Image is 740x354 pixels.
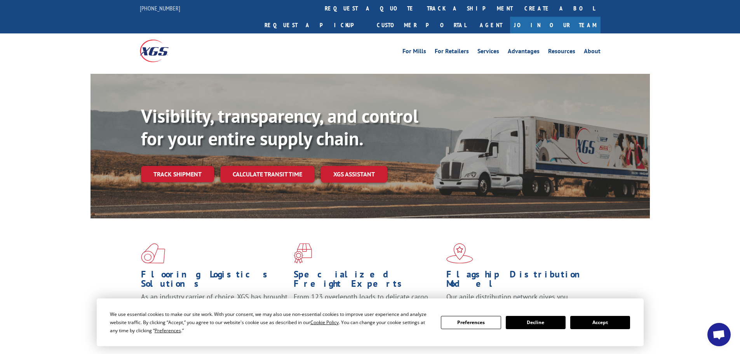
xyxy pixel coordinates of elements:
[110,310,432,335] div: We use essential cookies to make our site work. With your consent, we may also use non-essential ...
[294,243,312,263] img: xgs-icon-focused-on-flooring-red
[141,166,214,182] a: Track shipment
[446,243,473,263] img: xgs-icon-flagship-distribution-model-red
[141,270,288,292] h1: Flooring Logistics Solutions
[155,327,181,334] span: Preferences
[220,166,315,183] a: Calculate transit time
[321,166,387,183] a: XGS ASSISTANT
[548,48,575,57] a: Resources
[446,292,589,310] span: Our agile distribution network gives you nationwide inventory management on demand.
[441,316,501,329] button: Preferences
[508,48,540,57] a: Advantages
[310,319,339,326] span: Cookie Policy
[584,48,601,57] a: About
[446,270,593,292] h1: Flagship Distribution Model
[435,48,469,57] a: For Retailers
[472,17,510,33] a: Agent
[259,17,371,33] a: Request a pickup
[510,17,601,33] a: Join Our Team
[97,298,644,346] div: Cookie Consent Prompt
[707,323,731,346] div: Open chat
[141,243,165,263] img: xgs-icon-total-supply-chain-intelligence-red
[570,316,630,329] button: Accept
[140,4,180,12] a: [PHONE_NUMBER]
[141,104,418,150] b: Visibility, transparency, and control for your entire supply chain.
[294,270,441,292] h1: Specialized Freight Experts
[141,292,287,320] span: As an industry carrier of choice, XGS has brought innovation and dedication to flooring logistics...
[506,316,566,329] button: Decline
[371,17,472,33] a: Customer Portal
[477,48,499,57] a: Services
[402,48,426,57] a: For Mills
[294,292,441,327] p: From 123 overlength loads to delicate cargo, our experienced staff knows the best way to move you...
